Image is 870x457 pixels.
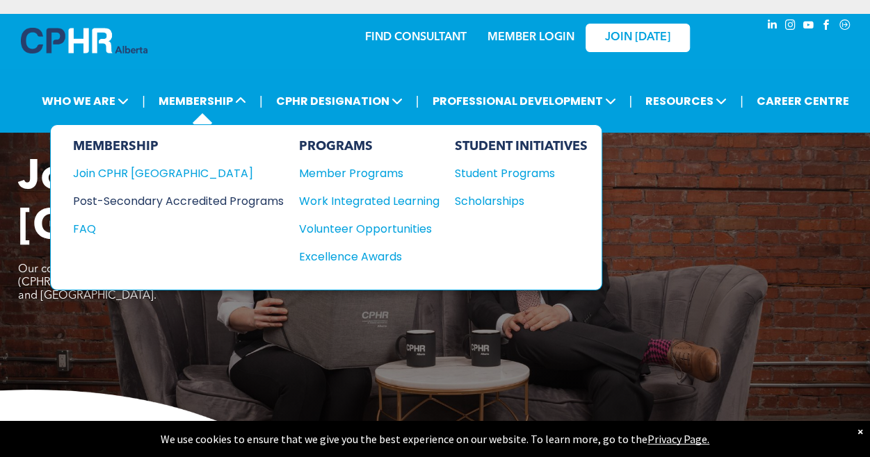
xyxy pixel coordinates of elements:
div: Excellence Awards [299,248,426,265]
div: Scholarships [455,192,574,210]
a: FIND CONSULTANT [365,32,467,43]
a: youtube [801,17,816,36]
a: CAREER CENTRE [752,88,853,114]
a: Social network [837,17,853,36]
span: Our community includes over 3,300 Chartered Professionals in Human Resources (CPHRs), living and ... [18,264,428,301]
div: STUDENT INITIATIVES [455,139,588,154]
a: facebook [819,17,835,36]
span: CPHR DESIGNATION [272,88,407,114]
div: Post-Secondary Accredited Programs [73,192,263,210]
div: Student Programs [455,165,574,182]
div: FAQ [73,220,263,238]
span: PROFESSIONAL DEVELOPMENT [428,88,620,114]
a: Scholarships [455,192,588,210]
li: | [259,87,263,115]
div: Member Programs [299,165,426,182]
div: PROGRAMS [299,139,440,154]
a: Privacy Page. [647,432,709,446]
span: WHO WE ARE [38,88,133,114]
a: linkedin [765,17,780,36]
li: | [142,87,145,115]
a: MEMBER LOGIN [488,32,574,43]
div: Dismiss notification [857,424,863,438]
span: MEMBERSHIP [154,88,250,114]
li: | [629,87,632,115]
span: RESOURCES [641,88,731,114]
a: JOIN [DATE] [586,24,690,52]
img: A blue and white logo for cp alberta [21,28,147,53]
a: Student Programs [455,165,588,182]
li: | [416,87,419,115]
div: Work Integrated Learning [299,192,426,210]
a: FAQ [73,220,284,238]
span: JOIN [DATE] [605,31,670,44]
a: Work Integrated Learning [299,192,440,210]
div: MEMBERSHIP [73,139,284,154]
li: | [740,87,743,115]
span: Join CPHR [GEOGRAPHIC_DATA] [18,157,463,249]
a: Member Programs [299,165,440,182]
a: Join CPHR [GEOGRAPHIC_DATA] [73,165,284,182]
a: Post-Secondary Accredited Programs [73,192,284,210]
a: Excellence Awards [299,248,440,265]
a: instagram [783,17,798,36]
div: Join CPHR [GEOGRAPHIC_DATA] [73,165,263,182]
a: Volunteer Opportunities [299,220,440,238]
div: Volunteer Opportunities [299,220,426,238]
